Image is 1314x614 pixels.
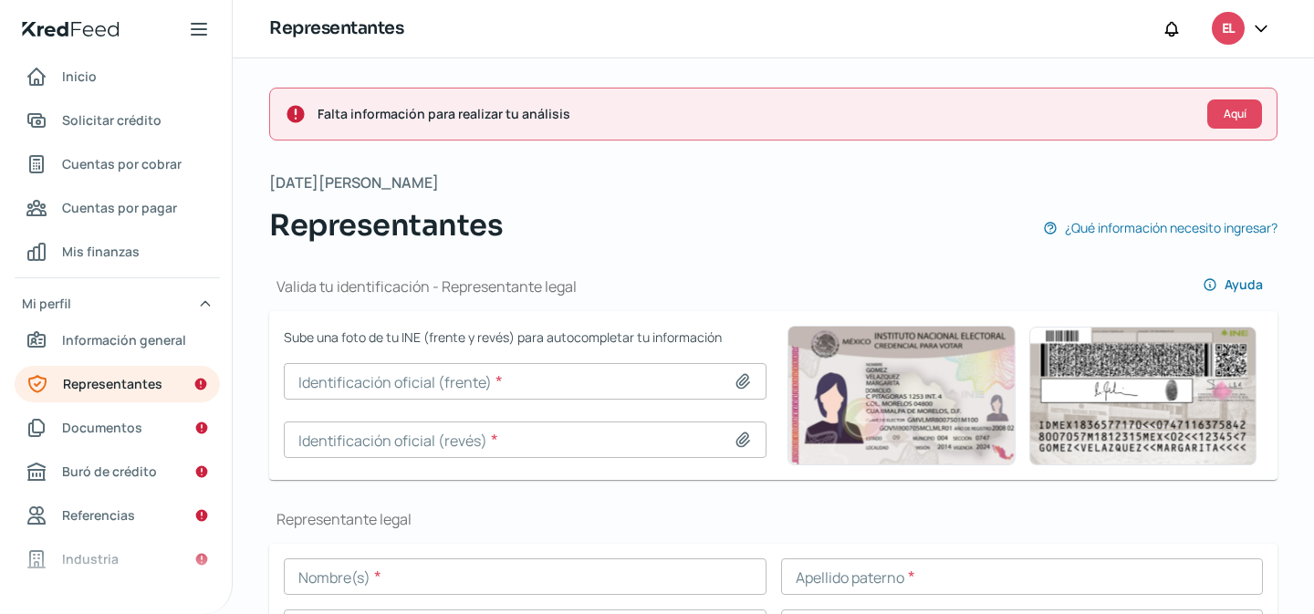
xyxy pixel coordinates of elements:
[1065,216,1277,239] span: ¿Qué información necesito ingresar?
[62,109,162,131] span: Solicitar crédito
[62,547,119,570] span: Industria
[15,102,220,139] a: Solicitar crédito
[15,410,220,446] a: Documentos
[22,292,71,315] span: Mi perfil
[269,170,439,196] span: [DATE][PERSON_NAME]
[318,102,1193,125] span: Falta información para realizar tu análisis
[62,591,155,614] span: Redes sociales
[1225,278,1263,291] span: Ayuda
[62,240,140,263] span: Mis finanzas
[15,58,220,95] a: Inicio
[62,416,142,439] span: Documentos
[269,16,403,42] h1: Representantes
[1188,266,1277,303] button: Ayuda
[269,276,577,297] h1: Valida tu identificación - Representante legal
[269,203,503,247] span: Representantes
[15,190,220,226] a: Cuentas por pagar
[63,372,162,395] span: Representantes
[1224,109,1246,120] span: Aquí
[787,326,1016,465] img: Ejemplo de identificación oficial (frente)
[62,152,182,175] span: Cuentas por cobrar
[15,366,220,402] a: Representantes
[62,196,177,219] span: Cuentas por pagar
[15,146,220,182] a: Cuentas por cobrar
[62,65,97,88] span: Inicio
[15,322,220,359] a: Información general
[15,453,220,490] a: Buró de crédito
[15,497,220,534] a: Referencias
[1222,18,1235,40] span: EL
[15,541,220,578] a: Industria
[1028,327,1257,465] img: Ejemplo de identificación oficial (revés)
[15,234,220,270] a: Mis finanzas
[1207,99,1262,129] button: Aquí
[284,326,766,349] span: Sube una foto de tu INE (frente y revés) para autocompletar tu información
[62,460,157,483] span: Buró de crédito
[62,504,135,526] span: Referencias
[269,509,1277,529] h1: Representante legal
[62,328,186,351] span: Información general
